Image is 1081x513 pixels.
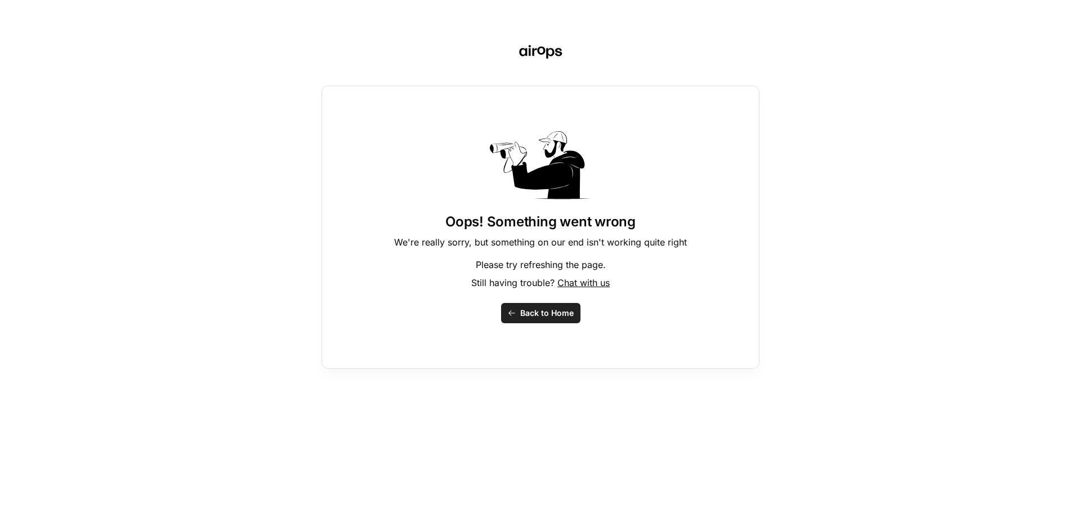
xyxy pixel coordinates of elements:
span: Chat with us [557,277,610,288]
p: We're really sorry, but something on our end isn't working quite right [394,235,687,249]
h1: Oops! Something went wrong [445,213,636,231]
span: Back to Home [520,307,574,319]
p: Still having trouble? [471,276,610,289]
p: Please try refreshing the page. [476,258,606,271]
button: Back to Home [501,303,580,323]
